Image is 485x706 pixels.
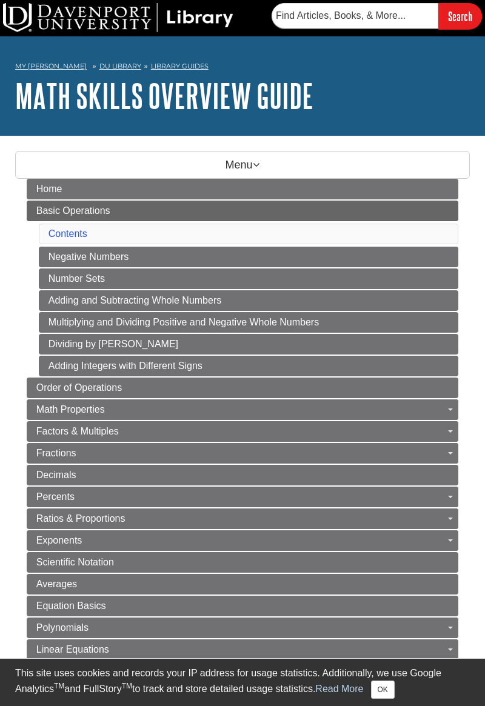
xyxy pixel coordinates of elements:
span: Percents [36,491,75,502]
span: Polynomials [36,622,89,633]
a: Ratios & Proportions [27,508,459,529]
sup: TM [54,682,64,690]
a: Decimals [27,465,459,485]
span: Order of Operations [36,382,122,393]
span: Ratios & Proportions [36,513,125,524]
span: Scientific Notation [36,557,114,567]
a: My [PERSON_NAME] [15,61,87,72]
div: This site uses cookies and records your IP address for usage statistics. Additionally, we use Goo... [15,666,470,699]
sup: TM [122,682,132,690]
a: Basic Operations [27,201,459,221]
input: Find Articles, Books, & More... [272,3,438,28]
img: DU Library [3,3,233,32]
a: Adding and Subtracting Whole Numbers [39,290,459,311]
span: Linear Equations [36,644,109,654]
a: Contents [48,228,87,239]
a: Dividing by [PERSON_NAME] [39,334,459,355]
input: Search [438,3,482,29]
a: Order of Operations [27,378,459,398]
a: Polynomials [27,618,459,638]
a: Home [27,179,459,199]
a: Number Sets [39,268,459,289]
a: Library Guides [151,62,209,70]
a: Negative Numbers [39,247,459,267]
span: Math Properties [36,404,105,415]
span: Averages [36,579,77,589]
a: Linear Equations [27,639,459,660]
a: DU Library [99,62,141,70]
p: Menu [15,151,470,179]
span: Home [36,184,62,194]
form: Searches DU Library's articles, books, and more [272,3,482,29]
span: Basic Operations [36,205,110,216]
a: Read More [315,684,363,694]
a: Equation Basics [27,596,459,616]
span: Decimals [36,470,76,480]
span: Exponents [36,535,82,545]
a: Math Skills Overview Guide [15,77,313,115]
a: Adding Integers with Different Signs [39,356,459,376]
a: Factors & Multiples [27,421,459,442]
a: Multiplying and Dividing Positive and Negative Whole Numbers [39,312,459,333]
a: Percents [27,487,459,507]
button: Close [371,681,395,699]
span: Factors & Multiples [36,426,119,436]
span: Equation Basics [36,601,106,611]
a: Scientific Notation [27,552,459,573]
a: Exponents [27,530,459,551]
a: Math Properties [27,399,459,420]
nav: breadcrumb [15,58,470,78]
a: Averages [27,574,459,594]
a: Fractions [27,443,459,464]
span: Fractions [36,448,76,458]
